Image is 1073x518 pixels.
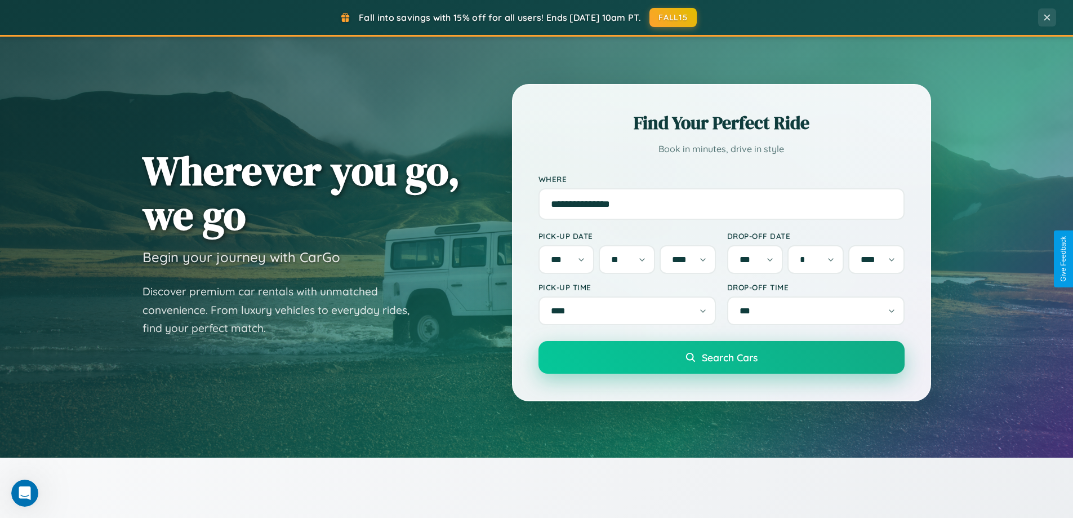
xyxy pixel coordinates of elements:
p: Book in minutes, drive in style [538,141,905,157]
div: Give Feedback [1059,236,1067,282]
h2: Find Your Perfect Ride [538,110,905,135]
label: Drop-off Time [727,282,905,292]
label: Pick-up Time [538,282,716,292]
iframe: Intercom live chat [11,480,38,507]
span: Search Cars [702,351,758,364]
label: Where [538,174,905,184]
span: Fall into savings with 15% off for all users! Ends [DATE] 10am PT. [359,12,641,23]
h1: Wherever you go, we go [143,148,460,237]
p: Discover premium car rentals with unmatched convenience. From luxury vehicles to everyday rides, ... [143,282,424,338]
label: Drop-off Date [727,231,905,241]
button: Search Cars [538,341,905,374]
button: FALL15 [649,8,697,27]
label: Pick-up Date [538,231,716,241]
h3: Begin your journey with CarGo [143,249,340,265]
